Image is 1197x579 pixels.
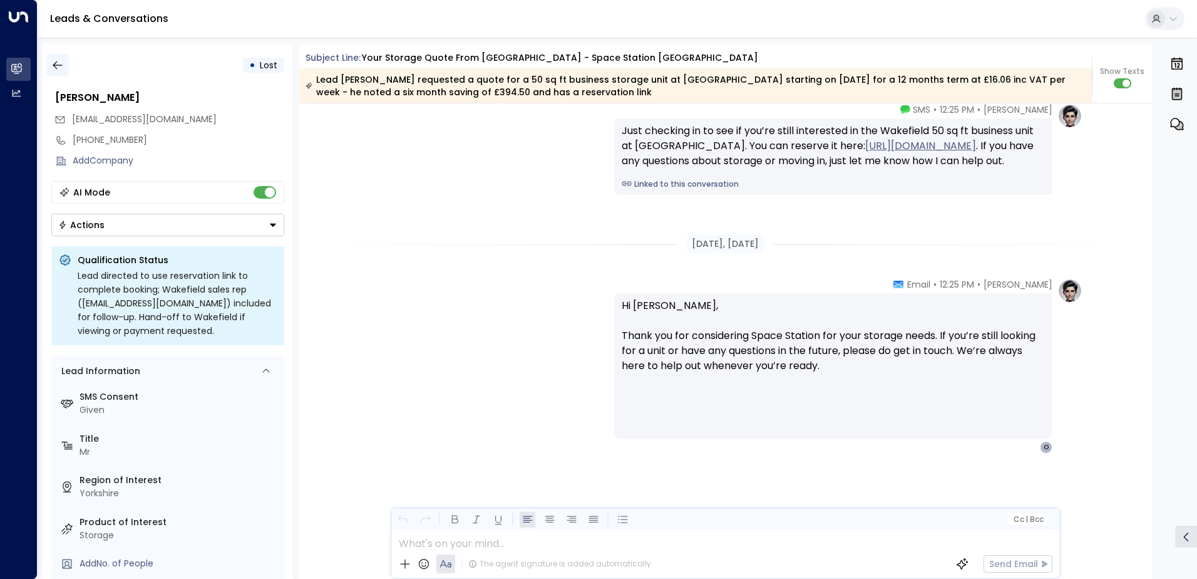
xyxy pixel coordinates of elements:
[865,138,976,154] a: [URL][DOMAIN_NAME]
[1008,514,1048,526] button: Cc|Bcc
[306,51,361,64] span: Subject Line:
[50,11,168,26] a: Leads & Conversations
[913,103,930,116] span: SMS
[80,404,279,417] div: Given
[940,103,974,116] span: 12:25 PM
[55,90,284,105] div: [PERSON_NAME]
[80,446,279,459] div: Mr
[73,154,284,167] div: AddCompany
[80,487,279,500] div: Yorkshire
[1057,103,1082,128] img: profile-logo.png
[51,214,284,236] button: Actions
[80,390,279,404] label: SMS Consent
[80,516,279,529] label: Product of Interest
[80,474,279,487] label: Region of Interest
[977,278,980,291] span: •
[249,54,255,76] div: •
[417,512,433,528] button: Redo
[80,529,279,542] div: Storage
[622,298,1045,389] p: Hi [PERSON_NAME], Thank you for considering Space Station for your storage needs. If you’re still...
[80,432,279,446] label: Title
[622,179,1045,190] a: Linked to this conversation
[1025,515,1028,524] span: |
[306,73,1085,98] div: Lead [PERSON_NAME] requested a quote for a 50 sq ft business storage unit at [GEOGRAPHIC_DATA] st...
[977,103,980,116] span: •
[73,186,110,199] div: AI Mode
[1100,66,1144,77] span: Show Texts
[80,557,279,570] div: AddNo. of People
[687,235,764,253] div: [DATE], [DATE]
[78,269,277,338] div: Lead directed to use reservation link to complete booking; Wakefield sales rep ([EMAIL_ADDRESS][D...
[73,133,284,147] div: [PHONE_NUMBER]
[1013,515,1043,524] span: Cc Bcc
[1040,441,1052,454] div: O
[72,113,217,125] span: [EMAIL_ADDRESS][DOMAIN_NAME]
[362,51,758,65] div: Your storage quote from [GEOGRAPHIC_DATA] - Space Station [GEOGRAPHIC_DATA]
[933,278,937,291] span: •
[51,214,284,236] div: Button group with a nested menu
[72,113,217,126] span: omnilucis@gmail.com
[57,365,140,378] div: Lead Information
[78,254,277,266] p: Qualification Status
[58,219,105,231] div: Actions
[984,103,1052,116] span: [PERSON_NAME]
[1057,278,1082,303] img: profile-logo.png
[260,59,277,71] span: Lost
[622,123,1045,169] div: Just checking in to see if you’re still interested in the Wakefield 50 sq ft business unit at [GE...
[933,103,937,116] span: •
[940,278,974,291] span: 12:25 PM
[468,558,651,570] div: The agent signature is added automatically
[395,512,411,528] button: Undo
[907,278,930,291] span: Email
[984,278,1052,291] span: [PERSON_NAME]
